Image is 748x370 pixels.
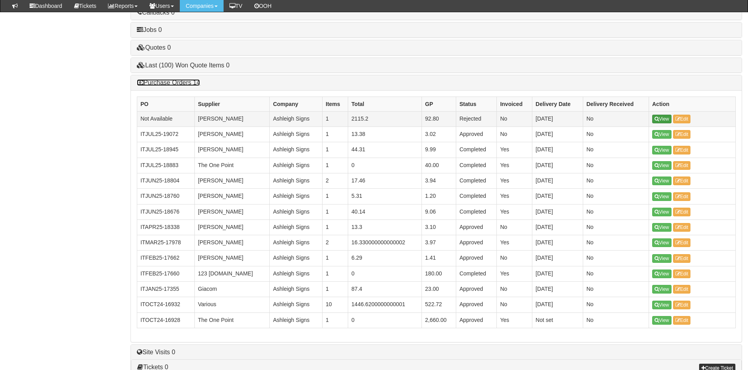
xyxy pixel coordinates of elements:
[348,97,422,111] th: Total
[673,115,691,123] a: Edit
[532,219,583,235] td: [DATE]
[673,146,691,154] a: Edit
[323,219,348,235] td: 1
[348,111,422,126] td: 2115.2
[323,97,348,111] th: Items
[195,297,270,312] td: Various
[422,111,456,126] td: 92.80
[456,204,497,219] td: Completed
[270,219,323,235] td: Ashleigh Signs
[497,282,532,297] td: No
[323,251,348,266] td: 1
[270,251,323,266] td: Ashleigh Signs
[652,270,672,278] a: View
[422,297,456,312] td: 522.72
[422,251,456,266] td: 1.41
[532,251,583,266] td: [DATE]
[583,266,649,281] td: No
[583,173,649,188] td: No
[137,44,171,51] a: Quotes 0
[532,204,583,219] td: [DATE]
[137,173,195,188] td: ITJUN25-18804
[456,282,497,297] td: Approved
[532,235,583,251] td: [DATE]
[270,204,323,219] td: Ashleigh Signs
[195,173,270,188] td: [PERSON_NAME]
[270,173,323,188] td: Ashleigh Signs
[137,349,175,355] a: Site Visits 0
[583,297,649,312] td: No
[137,235,195,251] td: ITMAR25-17978
[270,97,323,111] th: Company
[323,111,348,126] td: 1
[673,270,691,278] a: Edit
[456,127,497,142] td: Approved
[422,235,456,251] td: 3.97
[673,161,691,170] a: Edit
[348,204,422,219] td: 40.14
[583,219,649,235] td: No
[323,312,348,328] td: 1
[583,158,649,173] td: No
[270,282,323,297] td: Ashleigh Signs
[195,127,270,142] td: [PERSON_NAME]
[270,127,323,142] td: Ashleigh Signs
[583,127,649,142] td: No
[497,97,532,111] th: Invoiced
[323,142,348,158] td: 1
[323,173,348,188] td: 2
[137,312,195,328] td: ITOCT24-16928
[137,9,175,16] a: Callbacks 0
[195,111,270,126] td: [PERSON_NAME]
[137,158,195,173] td: ITJUL25-18883
[652,161,672,170] a: View
[195,158,270,173] td: The One Point
[323,158,348,173] td: 1
[532,97,583,111] th: Delivery Date
[348,297,422,312] td: 1446.6200000000001
[137,26,162,33] a: Jobs 0
[422,266,456,281] td: 180.00
[323,235,348,251] td: 2
[456,312,497,328] td: Approved
[323,204,348,219] td: 1
[195,235,270,251] td: [PERSON_NAME]
[456,158,497,173] td: Completed
[456,266,497,281] td: Completed
[195,219,270,235] td: [PERSON_NAME]
[652,238,672,247] a: View
[583,235,649,251] td: No
[583,189,649,204] td: No
[422,158,456,173] td: 40.00
[348,282,422,297] td: 87.4
[422,189,456,204] td: 1.20
[195,189,270,204] td: [PERSON_NAME]
[195,312,270,328] td: The One Point
[497,111,532,126] td: No
[323,189,348,204] td: 1
[348,219,422,235] td: 13.3
[497,235,532,251] td: Yes
[532,189,583,204] td: [DATE]
[456,297,497,312] td: Approved
[532,282,583,297] td: [DATE]
[532,297,583,312] td: [DATE]
[652,223,672,232] a: View
[348,251,422,266] td: 6.29
[137,189,195,204] td: ITJUN25-18760
[583,251,649,266] td: No
[195,142,270,158] td: [PERSON_NAME]
[195,266,270,281] td: 123 [DOMAIN_NAME]
[137,282,195,297] td: ITJAN25-17355
[652,316,672,325] a: View
[673,223,691,232] a: Edit
[348,142,422,158] td: 44.31
[673,301,691,309] a: Edit
[497,266,532,281] td: Yes
[652,146,672,154] a: View
[137,79,200,86] a: Purchase Orders 14
[137,142,195,158] td: ITJUL25-18945
[323,127,348,142] td: 1
[673,208,691,216] a: Edit
[323,282,348,297] td: 1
